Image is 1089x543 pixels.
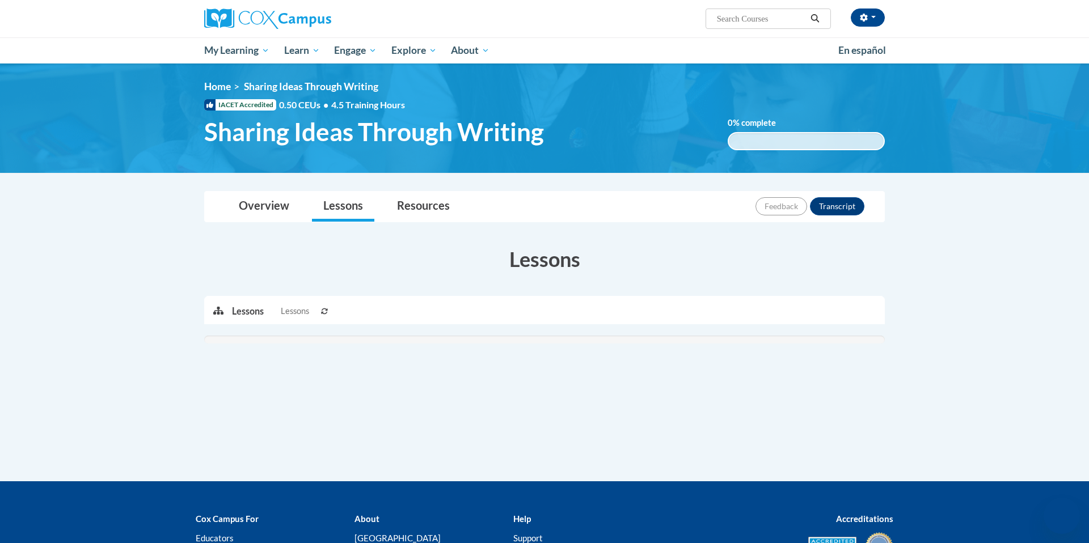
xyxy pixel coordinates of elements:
[513,514,531,524] b: Help
[1044,498,1080,534] iframe: Button to launch messaging window
[334,44,377,57] span: Engage
[384,37,444,63] a: Explore
[354,514,379,524] b: About
[196,514,259,524] b: Cox Campus For
[196,533,234,543] a: Educators
[831,39,893,62] a: En español
[327,37,384,63] a: Engage
[227,192,301,222] a: Overview
[187,37,902,63] div: Main menu
[728,118,733,128] span: 0
[197,37,277,63] a: My Learning
[204,9,420,29] a: Cox Campus
[312,192,374,222] a: Lessons
[204,9,331,29] img: Cox Campus
[204,99,276,111] span: IACET Accredited
[204,245,885,273] h3: Lessons
[204,80,231,92] a: Home
[331,99,405,110] span: 4.5 Training Hours
[204,117,544,147] span: Sharing Ideas Through Writing
[204,44,269,57] span: My Learning
[513,533,543,543] a: Support
[755,197,807,215] button: Feedback
[386,192,461,222] a: Resources
[451,44,489,57] span: About
[807,12,824,26] button: Search
[838,44,886,56] span: En español
[851,9,885,27] button: Account Settings
[284,44,320,57] span: Learn
[232,305,264,317] p: Lessons
[281,305,309,317] span: Lessons
[323,99,328,110] span: •
[836,514,893,524] b: Accreditations
[391,44,437,57] span: Explore
[728,117,793,129] label: % complete
[277,37,327,63] a: Learn
[244,80,378,92] span: Sharing Ideas Through Writing
[810,197,864,215] button: Transcript
[354,533,441,543] a: [GEOGRAPHIC_DATA]
[279,99,331,111] span: 0.50 CEUs
[716,12,807,26] input: Search Courses
[444,37,497,63] a: About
